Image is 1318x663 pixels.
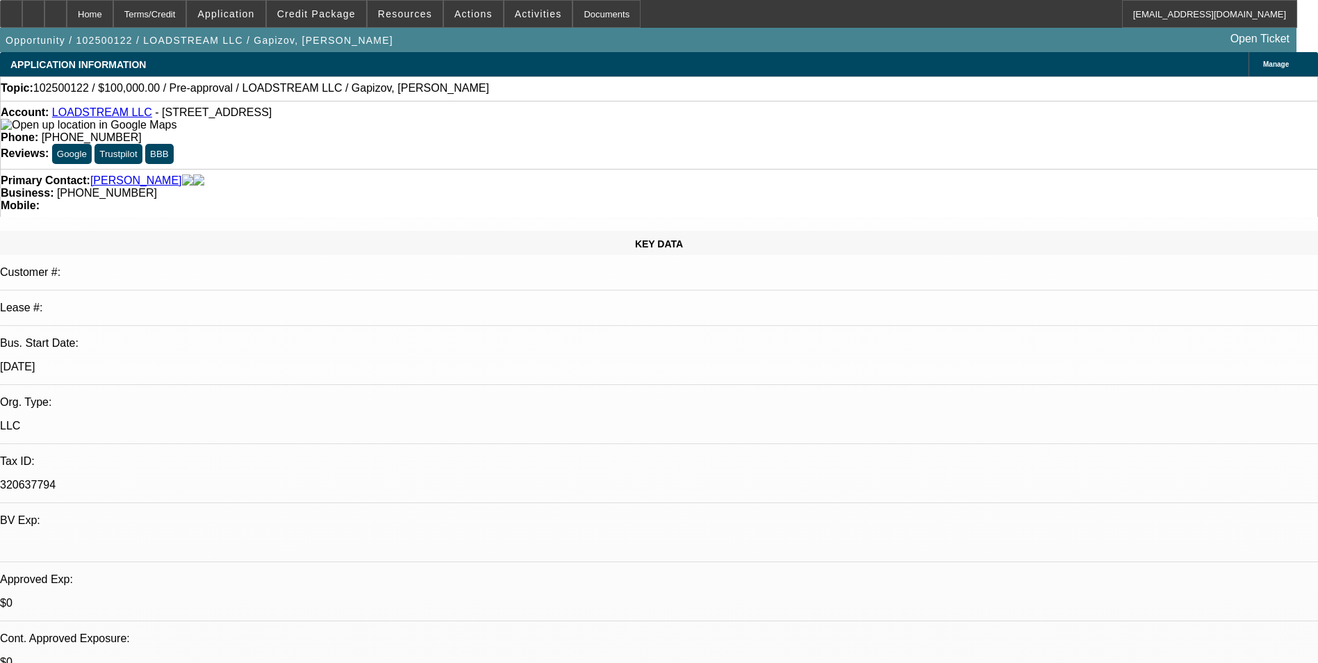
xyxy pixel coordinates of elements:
[1,187,53,199] strong: Business:
[444,1,503,27] button: Actions
[197,8,254,19] span: Application
[1,147,49,159] strong: Reviews:
[277,8,356,19] span: Credit Package
[52,106,152,118] a: LOADSTREAM LLC
[1,119,176,131] img: Open up location in Google Maps
[187,1,265,27] button: Application
[57,187,157,199] span: [PHONE_NUMBER]
[1225,27,1295,51] a: Open Ticket
[6,35,393,46] span: Opportunity / 102500122 / LOADSTREAM LLC / Gapizov, [PERSON_NAME]
[378,8,432,19] span: Resources
[1263,60,1289,68] span: Manage
[1,131,38,143] strong: Phone:
[94,144,142,164] button: Trustpilot
[155,106,272,118] span: - [STREET_ADDRESS]
[10,59,146,70] span: APPLICATION INFORMATION
[454,8,493,19] span: Actions
[1,174,90,187] strong: Primary Contact:
[515,8,562,19] span: Activities
[52,144,92,164] button: Google
[145,144,174,164] button: BBB
[1,82,33,95] strong: Topic:
[90,174,182,187] a: [PERSON_NAME]
[182,174,193,187] img: facebook-icon.png
[368,1,443,27] button: Resources
[1,199,40,211] strong: Mobile:
[33,82,489,95] span: 102500122 / $100,000.00 / Pre-approval / LOADSTREAM LLC / Gapizov, [PERSON_NAME]
[42,131,142,143] span: [PHONE_NUMBER]
[267,1,366,27] button: Credit Package
[635,238,683,249] span: KEY DATA
[504,1,572,27] button: Activities
[193,174,204,187] img: linkedin-icon.png
[1,106,49,118] strong: Account:
[1,119,176,131] a: View Google Maps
